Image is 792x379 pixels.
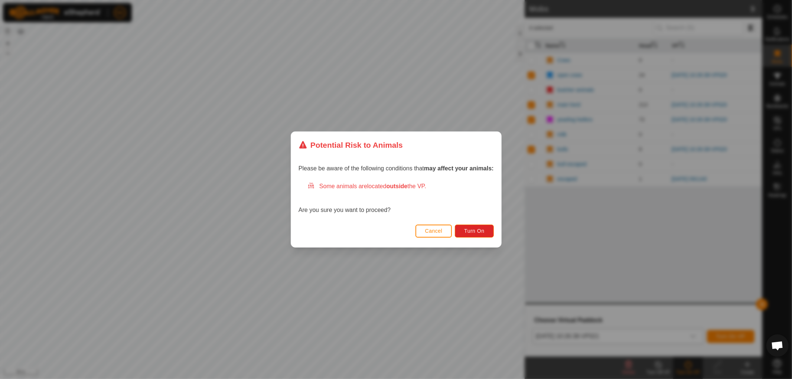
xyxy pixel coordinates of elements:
[299,182,494,215] div: Are you sure you want to proceed?
[455,225,493,238] button: Turn On
[425,228,442,234] span: Cancel
[307,182,494,191] div: Some animals are
[415,225,452,238] button: Cancel
[299,139,403,151] div: Potential Risk to Animals
[766,334,789,357] div: Open chat
[367,183,426,189] span: located the VP.
[464,228,484,234] span: Turn On
[386,183,407,189] strong: outside
[299,165,494,171] span: Please be aware of the following conditions that
[424,165,494,171] strong: may affect your animals:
